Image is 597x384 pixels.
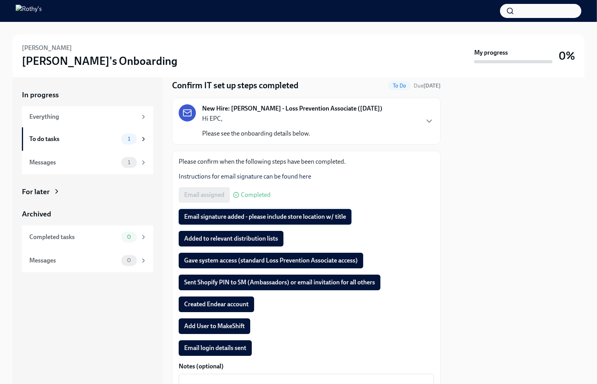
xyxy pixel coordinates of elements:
[172,80,298,91] h4: Confirm IT set up steps completed
[184,300,249,308] span: Created Endear account
[179,253,363,268] button: Gave system access (standard Loss Prevention Associate access)
[123,159,135,165] span: 1
[179,157,434,166] p: Please confirm when the following steps have been completed.
[202,104,382,113] strong: New Hire: [PERSON_NAME] - Loss Prevention Associate ([DATE])
[22,127,153,151] a: To do tasks1
[22,54,177,68] h3: [PERSON_NAME]'s Onboarding
[22,106,153,127] a: Everything
[184,344,246,352] span: Email login details sent
[184,213,346,221] span: Email signature added - please include store location w/ title
[474,48,508,57] strong: My progress
[179,275,380,290] button: Sent Shopify PIN to SM (Ambassadors) or email invitation for all others
[388,83,411,89] span: To Do
[202,129,310,138] p: Please see the onboarding details below.
[16,5,42,17] img: Rothy's
[29,233,118,241] div: Completed tasks
[184,235,278,243] span: Added to relevant distribution lists
[179,231,283,246] button: Added to relevant distribution lists
[179,209,351,225] button: Email signature added - please include store location w/ title
[202,114,310,123] p: Hi EPC,
[179,296,254,312] button: Created Endear account
[423,82,441,89] strong: [DATE]
[122,234,136,240] span: 0
[184,322,245,330] span: Add User to MakeShift
[22,187,153,197] a: For later
[184,257,358,264] span: Gave system access (standard Loss Prevention Associate access)
[241,192,271,198] span: Completed
[22,249,153,272] a: Messages0
[414,82,441,89] span: Due
[179,362,434,371] label: Notes (optional)
[122,257,136,263] span: 0
[29,256,118,265] div: Messages
[179,173,311,180] a: Instructions for email signature can be found here
[22,225,153,249] a: Completed tasks0
[29,135,118,143] div: To do tasks
[29,113,137,121] div: Everything
[22,187,50,197] div: For later
[414,82,441,89] span: September 13th, 2025 09:00
[22,209,153,219] a: Archived
[184,279,375,286] span: Sent Shopify PIN to SM (Ambassadors) or email invitation for all others
[123,136,135,142] span: 1
[22,44,72,52] h6: [PERSON_NAME]
[179,318,250,334] button: Add User to MakeShift
[22,151,153,174] a: Messages1
[22,90,153,100] a: In progress
[559,49,575,63] h3: 0%
[179,340,252,356] button: Email login details sent
[29,158,118,167] div: Messages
